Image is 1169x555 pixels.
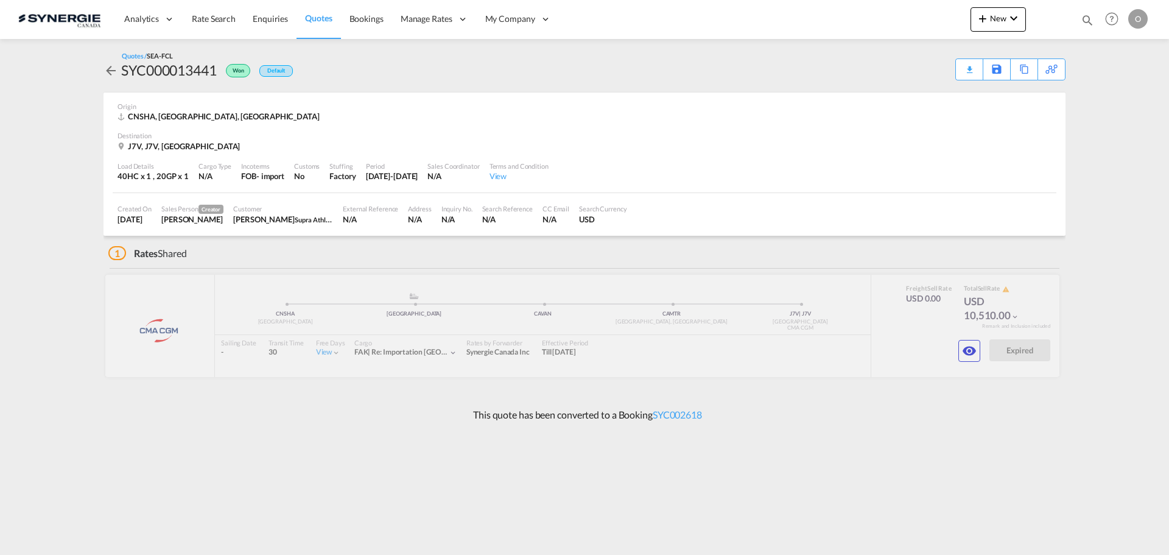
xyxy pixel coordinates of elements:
[198,205,223,214] span: Creator
[983,59,1010,80] div: Save As Template
[256,171,284,182] div: - import
[104,60,121,80] div: icon-arrow-left
[233,204,333,213] div: Customer
[124,13,159,25] span: Analytics
[482,214,533,225] div: N/A
[482,204,533,213] div: Search Reference
[253,13,288,24] span: Enquiries
[118,161,189,171] div: Load Details
[1006,11,1021,26] md-icon: icon-chevron-down
[122,51,173,60] div: Quotes /SEA-FCL
[118,102,1051,111] div: Origin
[294,171,320,182] div: No
[485,13,535,25] span: My Company
[975,13,1021,23] span: New
[427,171,479,182] div: N/A
[366,161,418,171] div: Period
[962,344,977,358] md-icon: icon-eye
[579,204,627,213] div: Search Currency
[958,340,980,362] button: icon-eye
[161,214,223,225] div: Rosa Ho
[408,214,431,225] div: N/A
[490,161,549,171] div: Terms and Condition
[305,13,332,23] span: Quotes
[349,13,384,24] span: Bookings
[343,204,398,213] div: External Reference
[366,171,418,182] div: 3 Aug 2025
[198,171,231,182] div: N/A
[18,5,100,33] img: 1f56c880d42311ef80fc7dca854c8e59.png
[1081,13,1094,27] md-icon: icon-magnify
[241,171,256,182] div: FOB
[1128,9,1148,29] div: O
[467,408,702,422] p: This quote has been converted to a Booking
[233,67,247,79] span: Won
[147,52,172,60] span: SEA-FCL
[441,214,472,225] div: N/A
[441,204,472,213] div: Inquiry No.
[241,161,284,171] div: Incoterms
[343,214,398,225] div: N/A
[118,131,1051,140] div: Destination
[259,65,293,77] div: Default
[490,171,549,182] div: View
[542,204,569,213] div: CC Email
[108,247,187,260] div: Shared
[121,60,217,80] div: SYC000013441
[579,214,627,225] div: USD
[971,7,1026,32] button: icon-plus 400-fgNewicon-chevron-down
[118,171,189,182] div: 40HC x 1 , 20GP x 1
[118,214,152,225] div: 22 Jul 2025
[192,13,236,24] span: Rate Search
[128,111,320,121] span: CNSHA, [GEOGRAPHIC_DATA], [GEOGRAPHIC_DATA]
[401,13,452,25] span: Manage Rates
[408,204,431,213] div: Address
[294,161,320,171] div: Customs
[217,60,253,80] div: Won
[427,161,479,171] div: Sales Coordinator
[1101,9,1128,30] div: Help
[118,204,152,213] div: Created On
[118,111,323,122] div: CNSHA, Shanghai, Asia Pacific
[1081,13,1094,32] div: icon-magnify
[198,161,231,171] div: Cargo Type
[975,11,990,26] md-icon: icon-plus 400-fg
[118,141,243,152] div: J7V, J7V, Canada
[295,214,344,224] span: Supra Athletique
[329,171,356,182] div: Factory Stuffing
[1101,9,1122,29] span: Help
[653,409,702,420] a: SYC002618
[134,247,158,259] span: Rates
[329,161,356,171] div: Stuffing
[962,59,977,70] div: Quote PDF is not available at this time
[104,63,118,78] md-icon: icon-arrow-left
[108,246,126,260] span: 1
[161,204,223,214] div: Sales Person
[542,214,569,225] div: N/A
[233,214,333,225] div: Tommy Jodoin
[962,61,977,70] md-icon: icon-download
